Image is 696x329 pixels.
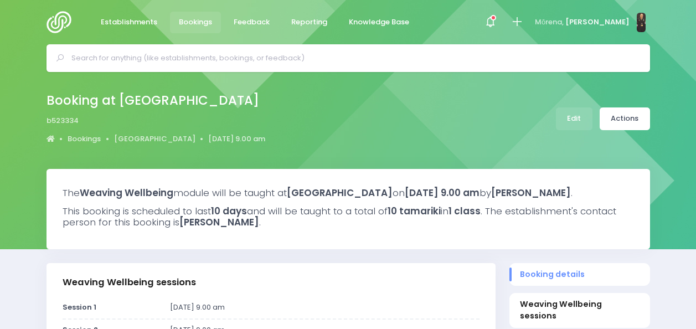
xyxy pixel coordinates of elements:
a: Establishments [92,12,167,33]
strong: [PERSON_NAME] [179,215,259,229]
span: Reporting [291,17,327,28]
a: [DATE] 9.00 am [208,133,265,145]
h3: The module will be taught at on by . [63,187,634,198]
a: Knowledge Base [340,12,419,33]
a: Booking details [509,263,650,286]
strong: 10 tamariki [388,204,441,218]
span: [PERSON_NAME] [565,17,630,28]
img: Logo [47,11,78,33]
a: Edit [556,107,592,130]
a: Bookings [68,133,101,145]
strong: Weaving Wellbeing [80,186,173,199]
strong: [PERSON_NAME] [491,186,571,199]
img: N [637,13,646,32]
strong: Session 1 [63,302,96,312]
span: Bookings [179,17,212,28]
a: Actions [600,107,650,130]
input: Search for anything (like establishments, bookings, or feedback) [71,50,635,66]
a: Bookings [170,12,221,33]
span: Mōrena, [535,17,564,28]
strong: [GEOGRAPHIC_DATA] [287,186,393,199]
a: [GEOGRAPHIC_DATA] [114,133,195,145]
span: Weaving Wellbeing sessions [520,299,639,322]
span: Knowledge Base [349,17,409,28]
div: [DATE] 9.00 am [163,302,486,313]
span: Feedback [234,17,270,28]
span: b523334 [47,115,79,126]
strong: 1 class [448,204,481,218]
a: Reporting [282,12,337,33]
strong: 10 days [211,204,247,218]
a: Feedback [225,12,279,33]
h2: Booking at [GEOGRAPHIC_DATA] [47,93,259,108]
h3: This booking is scheduled to last and will be taught to a total of in . The establishment's conta... [63,205,634,228]
strong: [DATE] 9.00 am [405,186,480,199]
span: Establishments [101,17,157,28]
span: Booking details [520,269,639,280]
a: Weaving Wellbeing sessions [509,293,650,327]
h3: Weaving Wellbeing sessions [63,277,196,288]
